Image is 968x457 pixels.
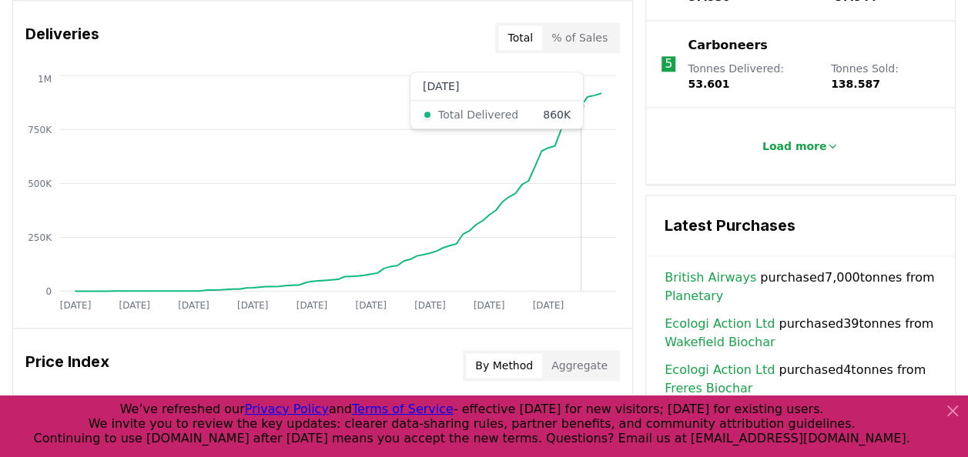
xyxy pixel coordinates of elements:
p: Tonnes Sold : [831,61,940,92]
button: Aggregate [542,353,617,378]
h3: Latest Purchases [665,214,936,237]
h3: Price Index [25,350,109,381]
p: Tonnes Delivered : [688,61,816,92]
button: Load more [750,131,852,162]
tspan: [DATE] [178,300,209,311]
a: Planetary [665,287,723,305]
tspan: [DATE] [60,300,92,311]
p: 5 [665,55,672,73]
tspan: 750K [28,124,52,135]
tspan: 1M [38,73,52,84]
button: Total [498,25,542,50]
a: Carboneers [688,36,767,55]
button: % of Sales [542,25,617,50]
a: Wakefield Biochar [665,333,775,352]
tspan: [DATE] [296,300,328,311]
tspan: [DATE] [119,300,150,311]
span: purchased 39 tonnes from [665,315,936,352]
a: British Airways [665,269,756,287]
a: Ecologi Action Ltd [665,361,775,379]
tspan: 250K [28,232,52,242]
button: By Method [466,353,542,378]
tspan: [DATE] [533,300,564,311]
tspan: [DATE] [237,300,269,311]
tspan: [DATE] [414,300,446,311]
tspan: 500K [28,178,52,188]
tspan: [DATE] [355,300,387,311]
a: Ecologi Action Ltd [665,315,775,333]
tspan: [DATE] [474,300,505,311]
a: Freres Biochar [665,379,752,398]
span: 53.601 [688,78,729,90]
span: purchased 7,000 tonnes from [665,269,936,305]
p: Load more [762,138,827,154]
span: purchased 4 tonnes from [665,361,936,398]
span: 138.587 [831,78,880,90]
h3: Deliveries [25,22,99,53]
tspan: 0 [45,285,52,296]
